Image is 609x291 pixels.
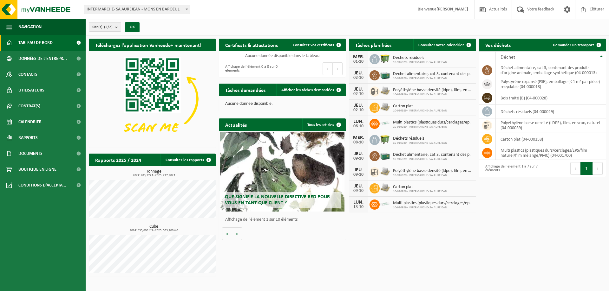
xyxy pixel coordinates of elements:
[18,51,67,66] span: Données de l'entrepr...
[222,227,232,240] button: Vorige
[352,71,365,76] div: JEU.
[393,136,447,141] span: Déchets résiduels
[293,43,334,47] span: Consulter vos certificats
[352,60,365,64] div: 01-10
[281,88,334,92] span: Afficher les tâches demandées
[496,118,606,132] td: polyéthylène basse densité (LDPE), film, en vrac, naturel (04-000039)
[219,84,272,96] h2: Tâches demandées
[496,105,606,118] td: déchets résiduels (04-000029)
[89,51,216,146] img: Download de VHEPlus App
[380,182,390,193] img: LP-PA-00000-WDN-11
[92,22,113,32] span: Site(s)
[352,92,365,96] div: 02-10
[89,154,147,166] h2: Rapports 2025 / 2024
[125,22,140,32] button: OK
[380,53,390,64] img: WB-1100-HPE-GN-50
[352,140,365,145] div: 08-10
[393,152,473,157] span: Déchet alimentaire, cat 3, contenant des produits d'origine animale, emballage s...
[393,55,447,60] span: Déchets résiduels
[479,39,517,51] h2: Vos déchets
[380,85,390,96] img: LP-PA-00000-WDN-11
[92,174,216,177] span: 2024: 283,177 t - 2025: 217,202 t
[18,130,38,146] span: Rapports
[92,229,216,232] span: 2024: 655,600 m3 - 2025: 533,700 m3
[380,102,390,112] img: LP-PA-00000-WDN-11
[393,185,447,190] span: Carton plat
[496,132,606,146] td: carton plat (04-000158)
[393,141,447,145] span: 10-916929 - INTERMARCHE- SA AUREJEAN
[393,88,473,93] span: Polyéthylène basse densité (ldpe), film, en vrac, naturel
[496,63,606,77] td: déchet alimentaire, cat 3, contenant des produits d'origine animale, emballage synthétique (04-00...
[393,120,473,125] span: Multi plastics (plastiques durs/cerclages/eps/film naturel/film mélange/pmc)
[222,62,279,76] div: Affichage de l'élément 0 à 0 sur 0 éléments
[92,225,216,232] h3: Cube
[352,151,365,156] div: JEU.
[276,84,345,96] a: Afficher les tâches demandées
[380,199,390,209] img: LP-SK-00500-LPE-16
[380,150,390,161] img: PB-LB-0680-HPE-GN-01
[160,154,215,166] a: Consulter les rapports
[548,39,605,51] a: Demander un transport
[352,184,365,189] div: JEU.
[288,39,345,51] a: Consulter vos certificats
[496,146,606,160] td: multi plastics (plastiques durs/cerclages/EPS/film naturel/film mélange/PMC) (04-001700)
[302,118,345,131] a: Tous les articles
[393,201,473,206] span: Multi plastics (plastiques durs/cerclages/eps/film naturel/film mélange/pmc)
[232,227,242,240] button: Volgende
[352,156,365,161] div: 09-10
[323,62,333,75] button: Previous
[380,69,390,80] img: PB-LB-0680-HPE-GN-01
[352,87,365,92] div: JEU.
[393,104,447,109] span: Carton plat
[570,162,580,175] button: Previous
[393,109,447,113] span: 10-916929 - INTERMARCHE- SA AUREJEAN
[380,166,390,177] img: LP-PA-00000-WDN-11
[393,60,447,64] span: 10-916929 - INTERMARCHE- SA AUREJEAN
[104,25,113,29] count: (2/2)
[580,162,593,175] button: 1
[393,93,473,97] span: 10-916929 - INTERMARCHE- SA AUREJEAN
[18,35,53,51] span: Tableau de bord
[553,43,594,47] span: Demander un transport
[393,168,473,174] span: Polyéthylène basse densité (ldpe), film, en vrac, naturel
[18,177,66,193] span: Conditions d'accepta...
[89,39,208,51] h2: Téléchargez l'application Vanheede+ maintenant!
[380,118,390,129] img: LP-SK-00500-LPE-16
[352,119,365,124] div: LUN.
[352,189,365,193] div: 09-10
[18,161,56,177] span: Boutique en ligne
[501,55,515,60] span: Déchet
[333,62,343,75] button: Next
[220,132,344,212] a: Que signifie la nouvelle directive RED pour vous en tant que client ?
[393,206,473,210] span: 10-916929 - INTERMARCHE- SA AUREJEAN
[352,173,365,177] div: 09-10
[349,39,398,51] h2: Tâches planifiées
[219,51,346,60] td: Aucune donnée disponible dans le tableau
[393,174,473,177] span: 10-916929 - INTERMARCHE- SA AUREJEAN
[18,98,40,114] span: Contrat(s)
[352,76,365,80] div: 02-10
[89,22,121,32] button: Site(s)(2/2)
[496,77,606,91] td: polystyrène expansé (PSE), emballage (< 1 m² par pièce) recyclable (04-000018)
[219,118,253,131] h2: Actualités
[18,19,42,35] span: Navigation
[352,54,365,60] div: MER.
[352,205,365,209] div: 13-10
[393,125,473,129] span: 10-916929 - INTERMARCHE- SA AUREJEAN
[393,190,447,193] span: 10-916929 - INTERMARCHE- SA AUREJEAN
[352,200,365,205] div: LUN.
[393,72,473,77] span: Déchet alimentaire, cat 3, contenant des produits d'origine animale, emballage s...
[225,102,339,106] p: Aucune donnée disponible.
[18,82,44,98] span: Utilisateurs
[352,168,365,173] div: JEU.
[482,161,539,175] div: Affichage de l'élément 1 à 7 sur 7 éléments
[225,218,343,222] p: Affichage de l'élément 1 sur 10 éléments
[18,66,37,82] span: Contacts
[393,157,473,161] span: 10-916929 - INTERMARCHE- SA AUREJEAN
[352,103,365,108] div: JEU.
[225,194,330,206] span: Que signifie la nouvelle directive RED pour vous en tant que client ?
[352,135,365,140] div: MER.
[219,39,284,51] h2: Certificats & attestations
[84,5,190,14] span: INTERMARCHE- SA AUREJEAN - MONS EN BAROEUL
